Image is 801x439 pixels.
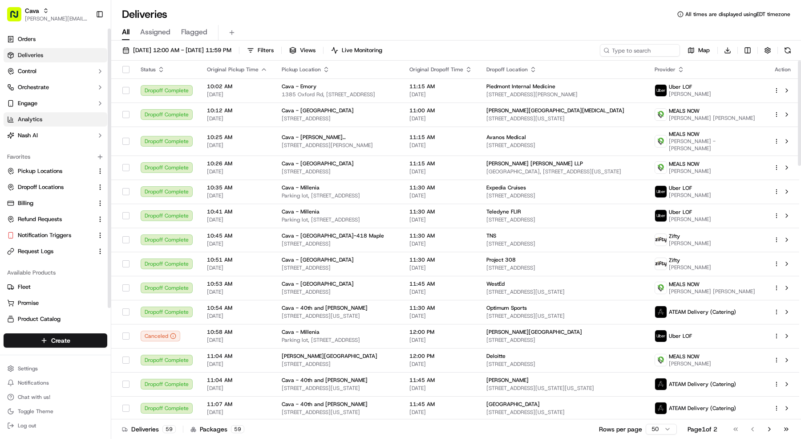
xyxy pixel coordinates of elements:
[486,280,505,287] span: WestEd
[4,280,107,294] button: Fleet
[342,46,382,54] span: Live Monitoring
[409,66,463,73] span: Original Dropoff Time
[72,195,146,211] a: 💻API Documentation
[669,168,711,175] span: [PERSON_NAME]
[655,162,667,173] img: melas_now_logo.png
[23,57,160,66] input: Got a question? Start typing here...
[486,264,640,271] span: [STREET_ADDRESS]
[207,409,267,416] span: [DATE]
[282,208,320,215] span: Cava - Millenia
[4,212,107,226] button: Refund Requests
[4,266,107,280] div: Available Products
[4,312,107,326] button: Product Catalog
[669,281,700,288] span: MEALS NOW
[486,377,529,384] span: [PERSON_NAME]
[75,200,82,207] div: 💻
[409,168,472,175] span: [DATE]
[207,192,267,199] span: [DATE]
[282,328,320,336] span: Cava - Millenia
[122,425,176,434] div: Deliveries
[9,129,23,144] img: nakirzaman
[655,330,667,342] img: uber-new-logo.jpeg
[669,131,700,138] span: MEALS NOW
[486,256,516,263] span: Project 308
[282,115,395,122] span: [STREET_ADDRESS]
[19,85,35,101] img: 1727276513143-84d647e1-66c0-4f92-a045-3c9f9f5dfd92
[18,299,39,307] span: Promise
[773,66,792,73] div: Action
[18,283,31,291] span: Fleet
[7,167,93,175] a: Pickup Locations
[409,142,472,149] span: [DATE]
[486,216,640,223] span: [STREET_ADDRESS]
[669,264,711,271] span: [PERSON_NAME]
[486,361,640,368] span: [STREET_ADDRESS]
[207,280,267,287] span: 10:53 AM
[25,6,39,15] button: Cava
[669,138,759,152] span: [PERSON_NAME] - [PERSON_NAME]
[655,306,667,318] img: ateam_logo.png
[207,361,267,368] span: [DATE]
[56,162,59,169] span: •
[486,288,640,295] span: [STREET_ADDRESS][US_STATE]
[282,66,321,73] span: Pickup Location
[207,385,267,392] span: [DATE]
[66,138,84,145] span: [DATE]
[4,196,107,210] button: Billing
[486,66,528,73] span: Dropoff Location
[282,168,395,175] span: [STREET_ADDRESS]
[669,360,711,367] span: [PERSON_NAME]
[282,304,368,312] span: Cava - 40th and [PERSON_NAME]
[282,264,395,271] span: [STREET_ADDRESS]
[486,184,526,191] span: Expedia Cruises
[486,107,624,114] span: [PERSON_NAME][GEOGRAPHIC_DATA][MEDICAL_DATA]
[40,94,122,101] div: We're available if you need us!
[486,208,521,215] span: Teledyne FLIR
[688,425,717,434] div: Page 1 of 2
[486,232,496,239] span: TNS
[141,66,156,73] span: Status
[282,401,368,408] span: Cava - 40th and [PERSON_NAME]
[4,333,107,348] button: Create
[89,221,108,227] span: Pylon
[282,83,316,90] span: Cava - Emory
[4,296,107,310] button: Promise
[18,199,68,208] span: Knowledge Base
[9,200,16,207] div: 📗
[118,44,235,57] button: [DATE] 12:00 AM - [DATE] 11:59 PM
[282,385,395,392] span: [STREET_ADDRESS][US_STATE]
[207,66,259,73] span: Original Pickup Time
[655,135,667,147] img: melas_now_logo.png
[18,408,53,415] span: Toggle Theme
[669,83,692,90] span: Uber LOF
[7,315,104,323] a: Product Catalog
[4,4,92,25] button: Cava[PERSON_NAME][EMAIL_ADDRESS][DOMAIN_NAME]
[409,256,472,263] span: 11:30 AM
[207,304,267,312] span: 10:54 AM
[4,244,107,258] button: Request Logs
[685,11,790,18] span: All times are displayed using EDT timezone
[140,27,170,37] span: Assigned
[40,85,146,94] div: Start new chat
[4,405,107,418] button: Toggle Theme
[9,153,23,168] img: ezil cloma
[207,264,267,271] span: [DATE]
[669,381,736,388] span: ATEAM Delivery (Catering)
[282,288,395,295] span: [STREET_ADDRESS]
[141,331,180,341] button: Canceled
[4,377,107,389] button: Notifications
[18,35,36,43] span: Orders
[18,67,36,75] span: Control
[409,304,472,312] span: 11:30 AM
[207,240,267,247] span: [DATE]
[486,134,526,141] span: Avanos Medical
[282,361,395,368] span: [STREET_ADDRESS]
[282,240,395,247] span: [STREET_ADDRESS]
[409,401,472,408] span: 11:45 AM
[655,234,667,246] img: zifty-logo-trans-sq.png
[51,336,70,345] span: Create
[282,134,395,141] span: Cava - [PERSON_NAME][GEOGRAPHIC_DATA]
[7,215,93,223] a: Refund Requests
[207,377,267,384] span: 11:04 AM
[25,15,89,22] span: [PERSON_NAME][EMAIL_ADDRESS][DOMAIN_NAME]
